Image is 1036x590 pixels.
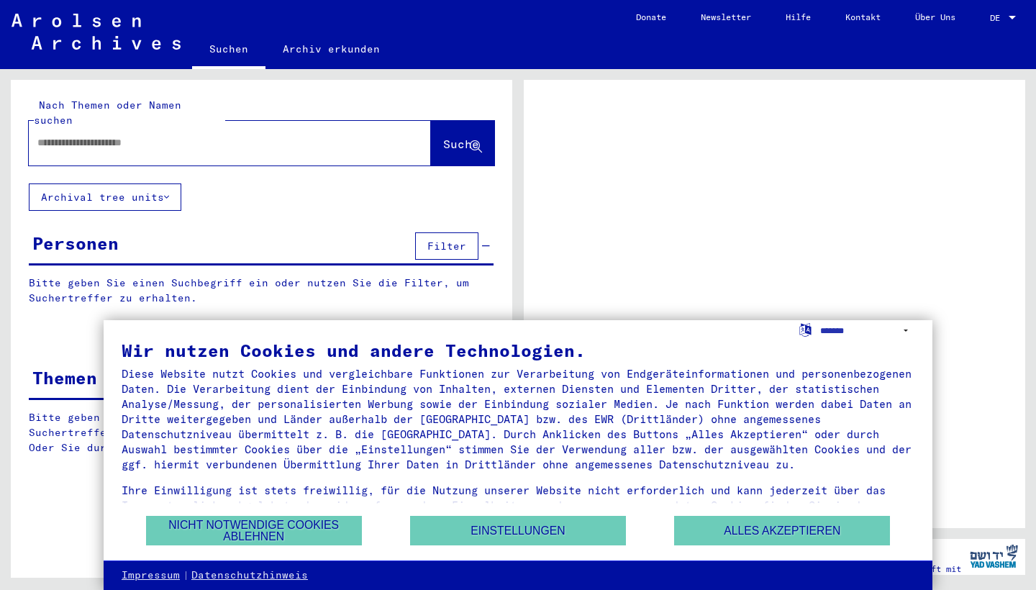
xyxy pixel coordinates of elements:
[122,568,180,583] a: Impressum
[427,240,466,253] span: Filter
[265,32,397,66] a: Archiv erkunden
[32,365,97,391] div: Themen
[410,516,626,545] button: Einstellungen
[29,276,494,306] p: Bitte geben Sie einen Suchbegriff ein oder nutzen Sie die Filter, um Suchertreffer zu erhalten.
[820,320,914,341] select: Sprache auswählen
[990,13,1006,23] span: DE
[431,121,494,165] button: Suche
[122,342,914,359] div: Wir nutzen Cookies und andere Technologien.
[192,32,265,69] a: Suchen
[122,366,914,472] div: Diese Website nutzt Cookies und vergleichbare Funktionen zur Verarbeitung von Endgeräteinformatio...
[798,322,813,336] label: Sprache auswählen
[415,232,478,260] button: Filter
[32,230,119,256] div: Personen
[29,410,494,455] p: Bitte geben Sie einen Suchbegriff ein oder nutzen Sie die Filter, um Suchertreffer zu erhalten. O...
[146,516,362,545] button: Nicht notwendige Cookies ablehnen
[191,568,308,583] a: Datenschutzhinweis
[967,538,1021,574] img: yv_logo.png
[29,183,181,211] button: Archival tree units
[674,516,890,545] button: Alles akzeptieren
[12,14,181,50] img: Arolsen_neg.svg
[443,137,479,151] span: Suche
[122,483,914,528] div: Ihre Einwilligung ist stets freiwillig, für die Nutzung unserer Website nicht erforderlich und ka...
[34,99,181,127] mat-label: Nach Themen oder Namen suchen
